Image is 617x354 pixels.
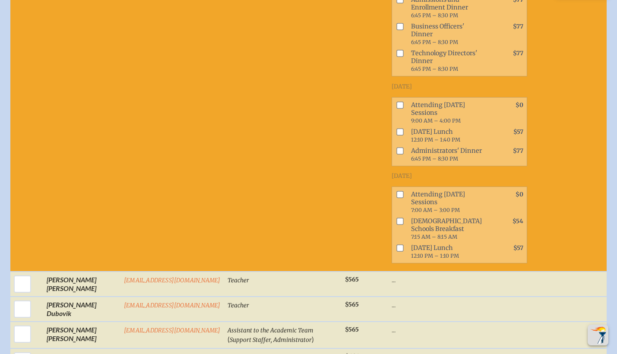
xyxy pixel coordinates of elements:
span: 9:00 AM – 4:00 PM [411,117,461,124]
span: $565 [345,326,359,333]
span: [DEMOGRAPHIC_DATA] Schools Breakfast [408,215,489,242]
span: Support Staffer, Administrator [230,336,312,344]
span: Teacher [228,302,249,309]
span: Assistant to the Academic Team [228,327,313,334]
span: [DATE] Lunch [408,126,489,145]
span: 6:45 PM – 8:30 PM [411,39,458,45]
span: $565 [345,276,359,283]
a: [EMAIL_ADDRESS][DOMAIN_NAME] [124,302,221,309]
span: Attending [DATE] Sessions [408,189,489,215]
td: [PERSON_NAME] [PERSON_NAME] [43,272,120,297]
span: 12:10 PM – 1:10 PM [411,253,459,259]
span: [DATE] [392,172,412,180]
span: $57 [513,128,523,136]
span: 6:45 PM – 8:30 PM [411,66,458,72]
span: 12:10 PM – 1:40 PM [411,136,460,143]
span: $57 [513,244,523,252]
span: 7:15 AM – 8:15 AM [411,234,457,240]
span: ( [228,335,230,343]
span: Administrators' Dinner [408,145,489,164]
span: $77 [513,50,523,57]
a: [EMAIL_ADDRESS][DOMAIN_NAME] [124,277,221,284]
td: [PERSON_NAME] Dubovik [43,297,120,322]
span: $77 [513,23,523,30]
span: Business Officers' Dinner [408,21,489,47]
button: Scroll Top [588,325,608,345]
span: $0 [516,191,523,198]
td: [PERSON_NAME] [PERSON_NAME] [43,322,120,348]
img: To the top [589,326,607,344]
a: [EMAIL_ADDRESS][DOMAIN_NAME] [124,327,221,334]
span: 7:00 AM – 3:00 PM [411,207,460,213]
span: $77 [513,147,523,155]
span: ) [312,335,314,343]
span: [DATE] Lunch [408,242,489,261]
span: 6:45 PM – 8:30 PM [411,155,458,162]
span: 6:45 PM – 8:30 PM [411,12,458,19]
span: $565 [345,301,359,308]
span: $54 [513,218,523,225]
span: Teacher [228,277,249,284]
span: Attending [DATE] Sessions [408,99,489,126]
span: [DATE] [392,83,412,90]
p: ... [392,300,527,309]
span: Technology Directors' Dinner [408,47,489,74]
p: ... [392,326,527,334]
p: ... [392,275,527,284]
span: $0 [516,101,523,109]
